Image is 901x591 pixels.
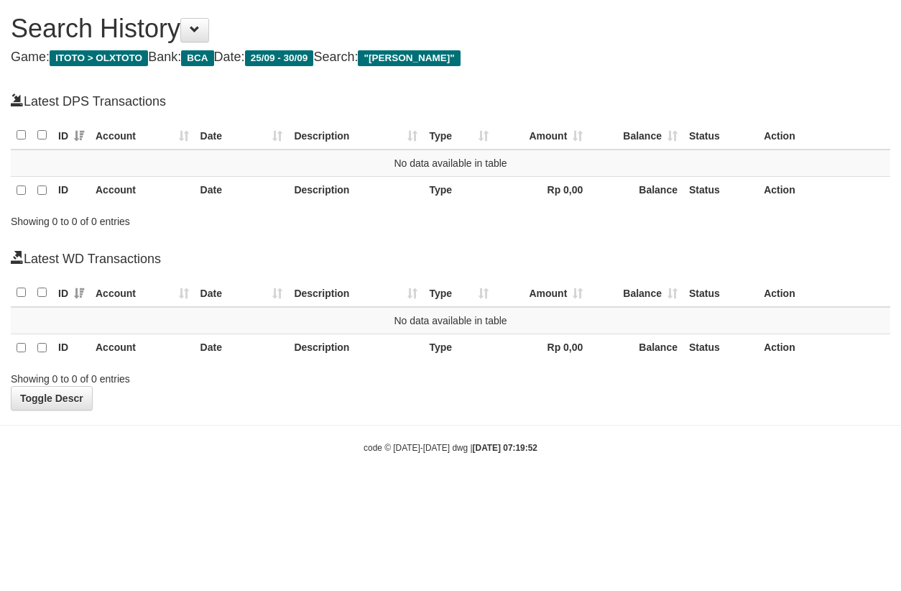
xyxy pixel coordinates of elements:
[364,443,537,453] small: code © [DATE]-[DATE] dwg |
[683,334,758,362] th: Status
[90,122,195,150] th: Account: activate to sort column ascending
[473,443,537,453] strong: [DATE] 07:19:52
[494,279,588,307] th: Amount: activate to sort column ascending
[11,150,890,177] td: No data available in table
[195,122,289,150] th: Date: activate to sort column ascending
[588,279,683,307] th: Balance: activate to sort column ascending
[358,50,460,66] span: "[PERSON_NAME]"
[11,366,365,386] div: Showing 0 to 0 of 0 entries
[494,122,588,150] th: Amount: activate to sort column ascending
[288,177,423,205] th: Description
[195,334,289,362] th: Date
[423,122,494,150] th: Type: activate to sort column ascending
[50,50,148,66] span: ITOTO > OLXTOTO
[758,334,890,362] th: Action
[52,177,90,205] th: ID
[11,250,890,267] h4: Latest WD Transactions
[423,177,494,205] th: Type
[494,177,588,205] th: Rp 0,00
[588,334,683,362] th: Balance
[288,122,423,150] th: Description: activate to sort column ascending
[11,50,890,65] h4: Game: Bank: Date: Search:
[758,122,890,150] th: Action
[52,122,90,150] th: ID: activate to sort column ascending
[288,279,423,307] th: Description: activate to sort column ascending
[11,386,93,411] a: Toggle Descr
[181,50,213,66] span: BCA
[11,209,365,229] div: Showing 0 to 0 of 0 entries
[90,334,195,362] th: Account
[195,279,289,307] th: Date: activate to sort column ascending
[11,93,890,109] h4: Latest DPS Transactions
[52,279,90,307] th: ID: activate to sort column ascending
[11,307,890,334] td: No data available in table
[758,177,890,205] th: Action
[758,279,890,307] th: Action
[683,122,758,150] th: Status
[288,334,423,362] th: Description
[423,334,494,362] th: Type
[52,334,90,362] th: ID
[245,50,314,66] span: 25/09 - 30/09
[494,334,588,362] th: Rp 0,00
[195,177,289,205] th: Date
[683,279,758,307] th: Status
[588,177,683,205] th: Balance
[90,279,195,307] th: Account: activate to sort column ascending
[11,14,890,43] h1: Search History
[588,122,683,150] th: Balance: activate to sort column ascending
[683,177,758,205] th: Status
[90,177,195,205] th: Account
[423,279,494,307] th: Type: activate to sort column ascending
